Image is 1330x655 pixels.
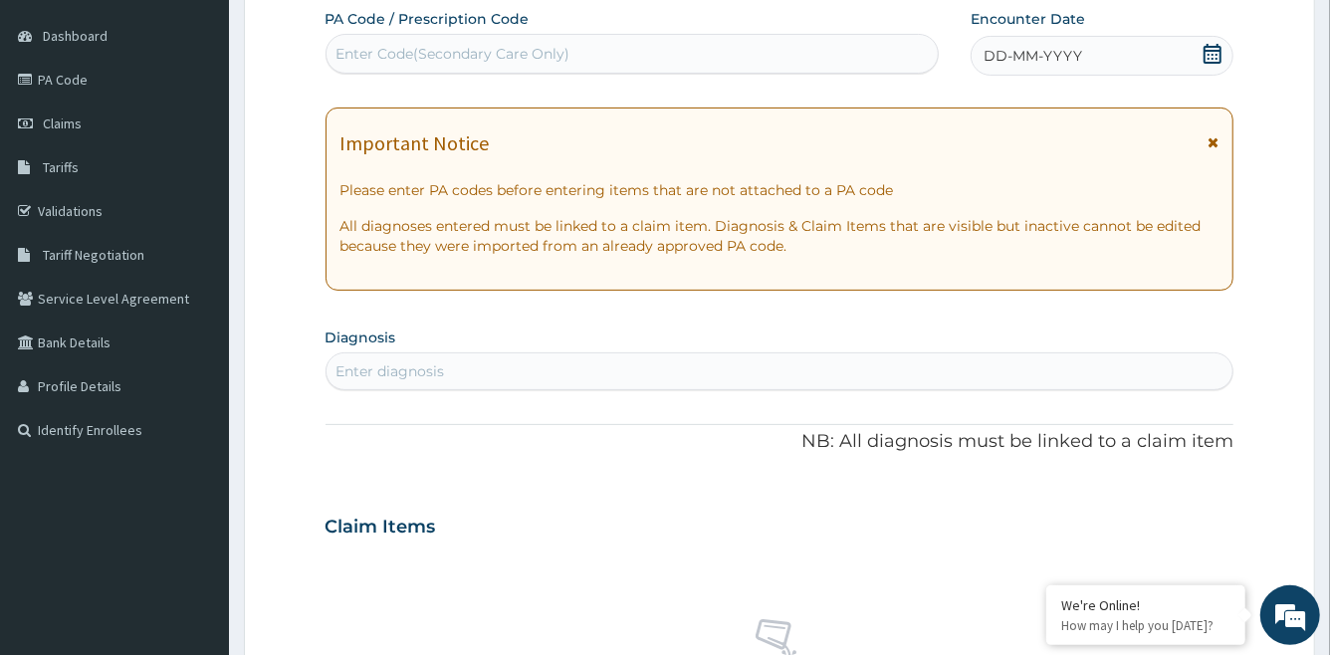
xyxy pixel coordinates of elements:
[340,216,1219,256] p: All diagnoses entered must be linked to a claim item. Diagnosis & Claim Items that are visible bu...
[971,9,1085,29] label: Encounter Date
[336,44,570,64] div: Enter Code(Secondary Care Only)
[104,111,334,137] div: Chat with us now
[326,517,436,539] h3: Claim Items
[115,199,275,400] span: We're online!
[340,132,490,154] h1: Important Notice
[43,114,82,132] span: Claims
[43,27,108,45] span: Dashboard
[1061,596,1230,614] div: We're Online!
[43,246,144,264] span: Tariff Negotiation
[336,361,445,381] div: Enter diagnosis
[326,9,530,29] label: PA Code / Prescription Code
[984,46,1082,66] span: DD-MM-YYYY
[1061,617,1230,634] p: How may I help you today?
[340,180,1219,200] p: Please enter PA codes before entering items that are not attached to a PA code
[326,429,1234,455] p: NB: All diagnosis must be linked to a claim item
[43,158,79,176] span: Tariffs
[326,327,396,347] label: Diagnosis
[327,10,374,58] div: Minimize live chat window
[37,100,81,149] img: d_794563401_company_1708531726252_794563401
[10,440,379,510] textarea: Type your message and hit 'Enter'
